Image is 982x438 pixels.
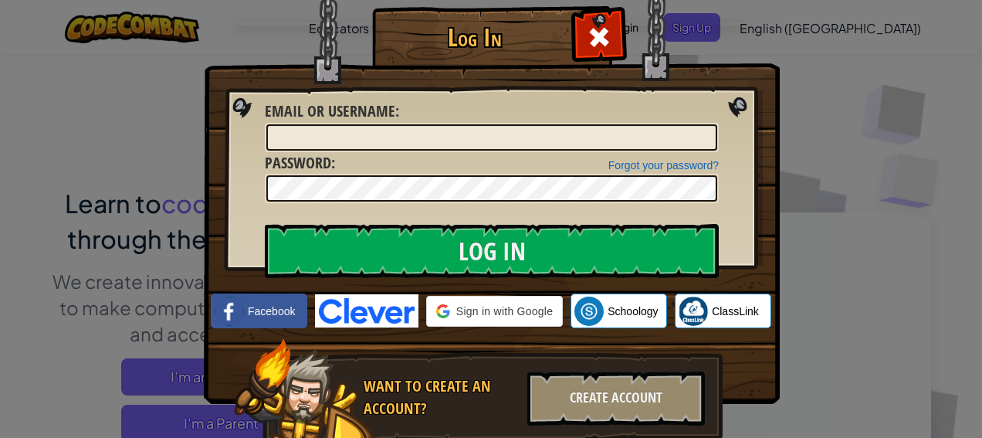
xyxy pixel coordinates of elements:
[574,297,604,326] img: schoology.png
[712,304,759,319] span: ClassLink
[215,297,244,326] img: facebook_small.png
[265,100,399,123] label: :
[265,152,331,173] span: Password
[608,304,658,319] span: Schoology
[248,304,295,319] span: Facebook
[608,159,719,171] a: Forgot your password?
[527,372,705,426] div: Create Account
[679,297,708,326] img: classlink-logo-small.png
[265,224,719,278] input: Log In
[315,294,418,328] img: clever-logo-blue.png
[456,304,553,319] span: Sign in with Google
[265,100,395,121] span: Email or Username
[265,152,335,175] label: :
[364,375,518,419] div: Want to create an account?
[426,296,563,327] div: Sign in with Google
[376,24,573,51] h1: Log In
